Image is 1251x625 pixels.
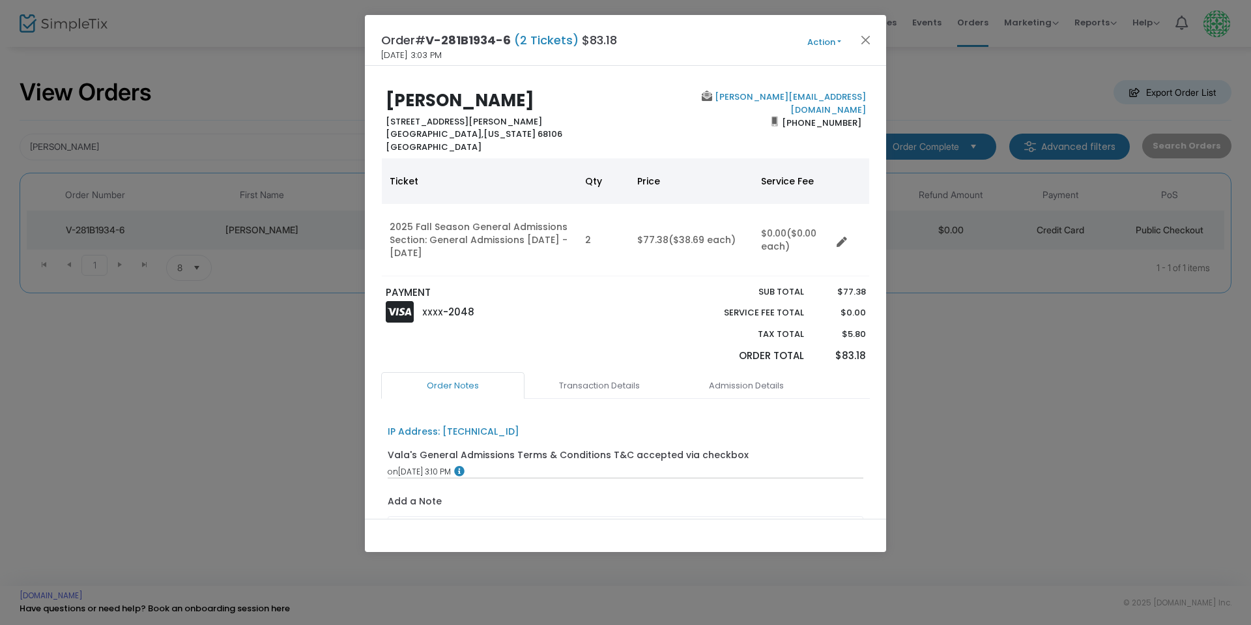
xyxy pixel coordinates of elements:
p: Tax Total [693,328,804,341]
p: Order Total [693,349,804,364]
a: Admission Details [674,372,818,400]
a: Order Notes [381,372,525,400]
p: Sub total [693,285,804,298]
p: $0.00 [816,306,865,319]
p: $83.18 [816,349,865,364]
span: XXXX [422,307,443,318]
span: ($38.69 each) [669,233,736,246]
label: Add a Note [388,495,442,512]
p: PAYMENT [386,285,620,300]
span: [GEOGRAPHIC_DATA], [386,128,483,140]
b: [PERSON_NAME] [386,89,534,112]
span: (2 Tickets) [511,32,582,48]
span: [DATE] 3:03 PM [381,49,442,62]
th: Qty [577,158,629,204]
td: 2025 Fall Season General Admissions Section: General Admissions [DATE] - [DATE] [382,204,577,276]
span: -2048 [443,305,474,319]
span: ($0.00 each) [761,227,816,253]
th: Ticket [382,158,577,204]
td: 2 [577,204,629,276]
h4: Order# $83.18 [381,31,617,49]
div: IP Address: [TECHNICAL_ID] [388,425,519,439]
button: Close [857,31,874,48]
th: Price [629,158,753,204]
span: on [388,466,398,477]
td: $77.38 [629,204,753,276]
b: [STREET_ADDRESS][PERSON_NAME] [US_STATE] 68106 [GEOGRAPHIC_DATA] [386,115,562,153]
a: [PERSON_NAME][EMAIL_ADDRESS][DOMAIN_NAME] [712,91,866,116]
th: Service Fee [753,158,831,204]
div: [DATE] 3:10 PM [388,466,864,478]
span: V-281B1934-6 [425,32,511,48]
p: $77.38 [816,285,865,298]
p: $5.80 [816,328,865,341]
p: Service Fee Total [693,306,804,319]
div: Vala's General Admissions Terms & Conditions T&C accepted via checkbox [388,448,749,462]
a: Transaction Details [528,372,671,400]
td: $0.00 [753,204,831,276]
div: Data table [382,158,869,276]
button: Action [785,35,863,50]
span: [PHONE_NUMBER] [778,112,866,133]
